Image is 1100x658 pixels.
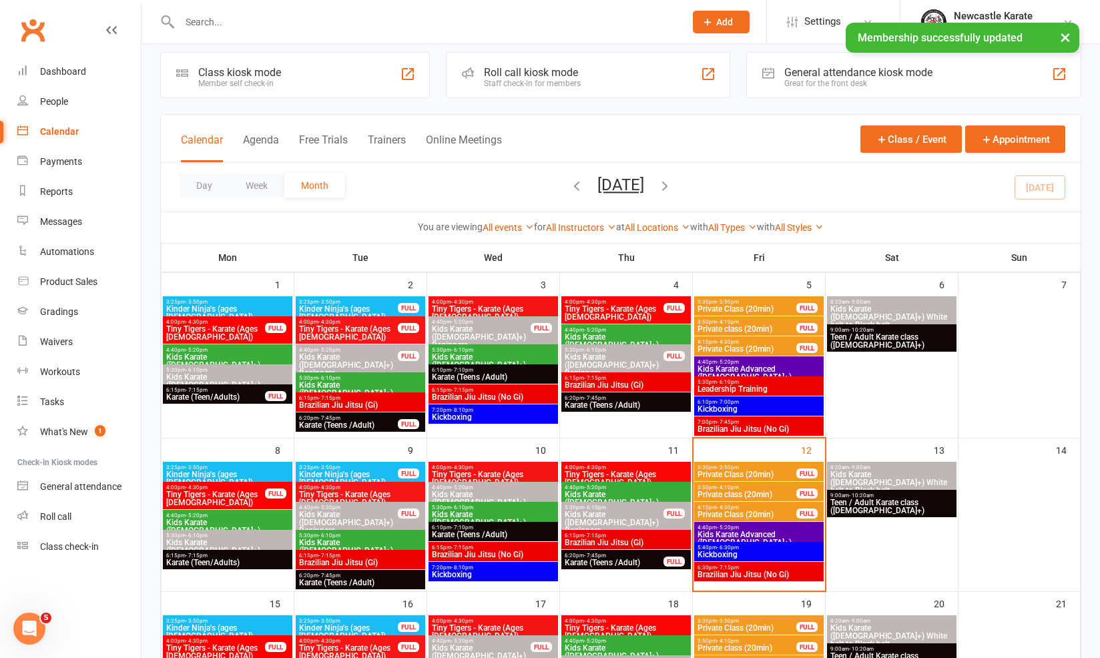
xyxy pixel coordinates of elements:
[398,351,419,361] div: FULL
[564,305,664,321] span: Tiny Tigers - Karate (Ages [DEMOGRAPHIC_DATA])
[17,357,141,387] a: Workouts
[186,553,208,559] span: - 7:15pm
[298,375,423,381] span: 5:30pm
[697,419,821,425] span: 7:00pm
[318,415,340,421] span: - 7:45pm
[426,133,502,162] button: Online Meetings
[663,303,685,313] div: FULL
[717,359,739,365] span: - 5:20pm
[697,385,821,393] span: Leadership Training
[298,539,423,563] span: Kids Karate ([DEMOGRAPHIC_DATA]+) Intermediate+
[584,553,606,559] span: - 7:45pm
[534,222,546,232] strong: for
[284,174,345,198] button: Month
[431,565,555,571] span: 7:20pm
[597,176,644,194] button: [DATE]
[697,490,797,499] span: Private class (20min)
[166,319,266,325] span: 4:00pm
[531,323,552,333] div: FULL
[451,347,473,353] span: - 6:10pm
[166,533,290,539] span: 5:30pm
[166,559,290,567] span: Karate (Teen/Adults)
[40,156,82,167] div: Payments
[564,375,688,381] span: 6:15pm
[697,319,797,325] span: 3:50pm
[166,513,290,519] span: 4:40pm
[535,438,559,460] div: 10
[804,7,841,37] span: Settings
[17,207,141,237] a: Messages
[40,481,121,492] div: General attendance
[451,545,473,551] span: - 7:15pm
[717,379,739,385] span: - 6:10pm
[298,470,398,486] span: Kinder Ninja's (ages [DEMOGRAPHIC_DATA])
[431,373,555,381] span: Karate (Teens /Adult)
[166,299,290,305] span: 3:25pm
[483,222,534,233] a: All events
[584,375,606,381] span: - 7:15pm
[830,499,954,515] span: Teen / Adult Karate class ([DEMOGRAPHIC_DATA]+)
[318,375,340,381] span: - 6:10pm
[13,613,45,645] iframe: Intercom live chat
[693,11,750,33] button: Add
[830,327,954,333] span: 9:00am
[451,407,473,413] span: - 8:10pm
[697,545,821,551] span: 5:40pm
[535,592,559,614] div: 17
[166,490,266,507] span: Tiny Tigers - Karate (Ages [DEMOGRAPHIC_DATA])
[564,401,688,409] span: Karate (Teens /Adult)
[697,339,797,345] span: 4:10pm
[717,464,739,470] span: - 3:50pm
[564,559,664,567] span: Karate (Teens /Adult)
[181,133,223,162] button: Calendar
[954,10,1033,22] div: Newcastle Karate
[954,22,1033,34] div: Newcastle Karate
[298,401,423,409] span: Brazilian Jiu Jitsu (Gi)
[298,421,398,429] span: Karate (Teens /Adult)
[166,484,266,490] span: 4:00pm
[451,367,473,373] span: - 7:10pm
[298,533,423,539] span: 5:30pm
[398,468,419,478] div: FULL
[298,559,423,567] span: Brazilian Jiu Jitsu (Gi)
[697,551,821,559] span: Kickboxing
[431,367,555,373] span: 6:10pm
[431,387,555,393] span: 6:15pm
[40,246,94,257] div: Automations
[484,66,581,79] div: Roll call kiosk mode
[697,365,821,381] span: Kids Karate Advanced ([DEMOGRAPHIC_DATA]+)
[40,96,68,107] div: People
[693,244,826,272] th: Fri
[198,66,281,79] div: Class kiosk mode
[431,490,555,515] span: Kids Karate ([DEMOGRAPHIC_DATA]+) Beginners
[625,222,690,233] a: All Locations
[564,484,688,490] span: 4:40pm
[564,333,688,357] span: Kids Karate ([DEMOGRAPHIC_DATA]+) Intermediate+
[830,464,954,470] span: 8:20am
[431,305,555,321] span: Tiny Tigers - Karate (Ages [DEMOGRAPHIC_DATA])
[697,464,797,470] span: 3:30pm
[17,237,141,267] a: Automations
[584,327,606,333] span: - 5:20pm
[830,492,954,499] span: 9:00am
[418,222,483,232] strong: You are viewing
[186,319,208,325] span: - 4:30pm
[451,525,473,531] span: - 7:10pm
[564,381,688,389] span: Brazilian Jiu Jitsu (Gi)
[431,413,555,421] span: Kickboxing
[431,325,531,349] span: Kids Karate ([DEMOGRAPHIC_DATA]+) Beginners
[298,553,423,559] span: 6:15pm
[17,387,141,417] a: Tasks
[849,327,874,333] span: - 10:20am
[17,87,141,117] a: People
[402,592,427,614] div: 16
[17,147,141,177] a: Payments
[451,299,473,305] span: - 4:30pm
[166,393,266,401] span: Karate (Teen/Adults)
[398,419,419,429] div: FULL
[95,425,105,436] span: 1
[668,592,692,614] div: 18
[298,325,398,341] span: Tiny Tigers - Karate (Ages [DEMOGRAPHIC_DATA])
[564,511,664,535] span: Kids Karate ([DEMOGRAPHIC_DATA]+) Beginners
[166,373,290,397] span: Kids Karate ([DEMOGRAPHIC_DATA]+) Beginners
